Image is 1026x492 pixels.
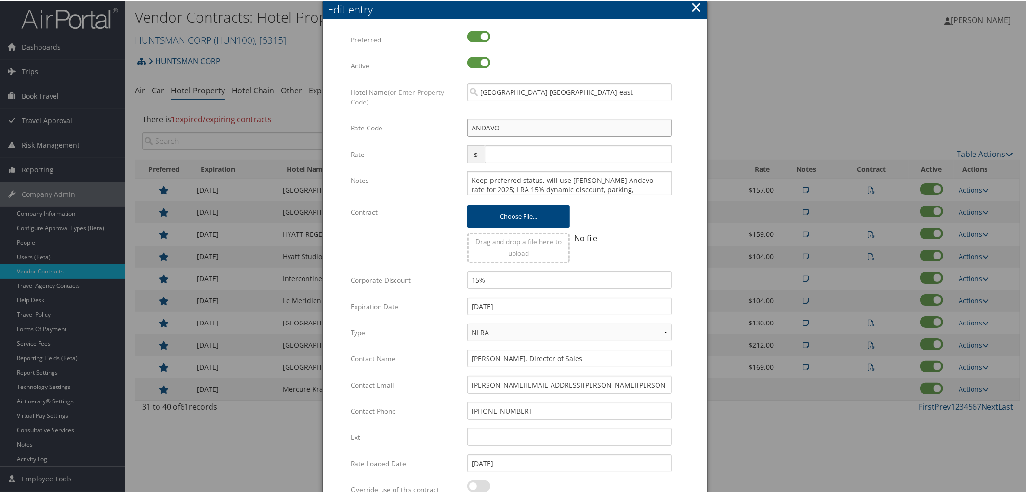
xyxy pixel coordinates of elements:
[351,401,460,419] label: Contact Phone
[351,297,460,315] label: Expiration Date
[351,349,460,367] label: Contact Name
[475,236,562,257] span: Drag and drop a file here to upload
[351,87,444,105] span: (or Enter Property Code)
[351,270,460,288] label: Corporate Discount
[351,170,460,189] label: Notes
[351,453,460,472] label: Rate Loaded Date
[351,118,460,136] label: Rate Code
[467,401,672,419] input: (___) ___-____
[467,144,484,162] span: $
[351,82,460,111] label: Hotel Name
[351,202,460,220] label: Contract
[351,144,460,163] label: Rate
[351,375,460,393] label: Contact Email
[351,56,460,74] label: Active
[351,30,460,48] label: Preferred
[351,427,460,445] label: Ext
[351,323,460,341] label: Type
[328,1,707,16] div: Edit entry
[575,232,598,243] span: No file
